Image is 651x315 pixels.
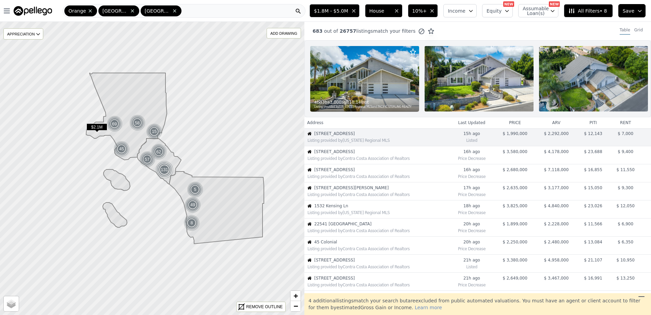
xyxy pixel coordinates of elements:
span: All Filters • 8 [568,7,607,14]
span: $2.1M [86,123,107,131]
img: Property Photo 3 [539,46,648,111]
div: NEW [503,1,514,7]
span: House [369,7,391,14]
span: [STREET_ADDRESS] [314,167,449,172]
img: House [307,258,312,262]
div: ADD DRAWING [267,28,301,38]
span: Income [448,7,465,14]
img: g2.png [139,151,156,168]
span: $ 2,228,000 [544,222,569,226]
span: $ 13,084 [584,240,602,244]
img: House [307,168,312,172]
th: piti [577,117,609,128]
img: g1.png [184,215,200,231]
img: g2.png [150,143,168,161]
span: 22541 [GEOGRAPHIC_DATA] [314,221,449,227]
img: g1.png [146,123,163,140]
div: Listing provided by [US_STATE] Regional MLS [307,138,449,143]
div: Price Decrease [452,209,492,215]
div: 4 bd 3 ba sqft lot [314,100,416,105]
div: 49 [185,197,201,213]
button: House [365,4,402,17]
div: Price Decrease [452,227,492,234]
img: g2.png [129,114,146,132]
div: Price Decrease [452,281,492,288]
span: − [293,302,298,310]
img: House [307,150,312,154]
div: $2.1M [86,123,107,133]
th: Address [304,117,449,128]
th: price [494,117,536,128]
span: $ 11,566 [584,222,602,226]
img: Pellego [14,6,52,16]
th: Last Updated [449,117,494,128]
span: $ 2,250,000 [503,240,527,244]
span: $ 6,350 [618,240,633,244]
span: Learn more [415,305,442,310]
span: $ 4,958,000 [544,258,569,262]
span: $ 23,026 [584,204,602,208]
img: g1.png [187,181,204,198]
span: 3,000 [330,100,342,105]
a: Property Photo 14bd3ba3,000sqft10,148lotListing provided by[US_STATE] Regional MLSand PACIFIC STE... [304,40,651,117]
div: Table [620,27,630,35]
div: Listing provided by Contra Costa Association of Realtors [307,192,449,197]
span: $1.8M - $5.0M [314,7,348,14]
div: 15 [146,123,162,140]
span: $ 2,480,000 [544,240,569,244]
th: rent [609,117,642,128]
div: Price Decrease [452,245,492,252]
div: APPRECIATION [3,28,43,40]
span: 10,148 [349,100,363,105]
img: House [307,240,312,244]
span: $ 9,300 [618,185,633,190]
time: 2025-09-19 06:53 [452,149,492,154]
time: 2025-09-19 05:13 [452,203,492,209]
img: g1.png [185,197,201,213]
div: Listing provided by Contra Costa Association of Realtors [307,228,449,234]
button: Equity [482,4,513,17]
time: 2025-09-19 02:20 [452,239,492,245]
span: $ 10,950 [617,258,635,262]
time: 2025-09-19 07:30 [452,131,492,136]
img: g1.png [113,141,130,157]
div: Listing provided by Contra Costa Association of Realtors [307,282,449,288]
div: NEW [549,1,560,7]
img: House [307,222,312,226]
a: Zoom out [290,301,301,311]
span: $ 1,990,000 [503,131,527,136]
span: 45 Colonial [314,239,449,245]
img: Property Photo 1 [310,46,419,111]
span: $ 2,649,000 [503,276,527,281]
span: $ 3,380,000 [503,258,527,262]
div: Listed [452,263,492,270]
span: $ 7,000 [618,131,633,136]
span: $ 4,840,000 [544,204,569,208]
div: 4 additional listing s match your search but are excluded from public automated valuations. You m... [304,293,651,315]
span: Assumable Loan(s) [523,6,544,16]
span: 683 [313,28,322,34]
img: g2.png [106,115,124,133]
button: All Filters• 8 [564,4,613,17]
div: Price Decrease [452,172,492,179]
div: 131 [155,161,174,179]
div: Listed [452,136,492,143]
time: 2025-09-19 02:46 [452,221,492,227]
span: [STREET_ADDRESS][PERSON_NAME] [314,185,449,191]
span: $ 2,680,000 [503,167,527,172]
div: Listing provided by Contra Costa Association of Realtors [307,246,449,252]
div: Listing provided by Contra Costa Association of Realtors [307,264,449,270]
time: 2025-09-19 06:08 [452,185,492,191]
img: g3.png [155,161,174,179]
div: Listing provided by [US_STATE] Regional MLS and PACIFIC STERLING REALTY [314,105,416,109]
span: $ 3,580,000 [503,149,527,154]
span: $ 16,991 [584,276,602,281]
span: [STREET_ADDRESS] [314,275,449,281]
a: Zoom in [290,291,301,301]
span: $ 15,050 [584,185,602,190]
button: Assumable Loan(s) [518,4,558,17]
div: 45 [113,141,130,157]
div: 5 [187,181,203,198]
img: House [307,186,312,190]
div: Price Decrease [452,191,492,197]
